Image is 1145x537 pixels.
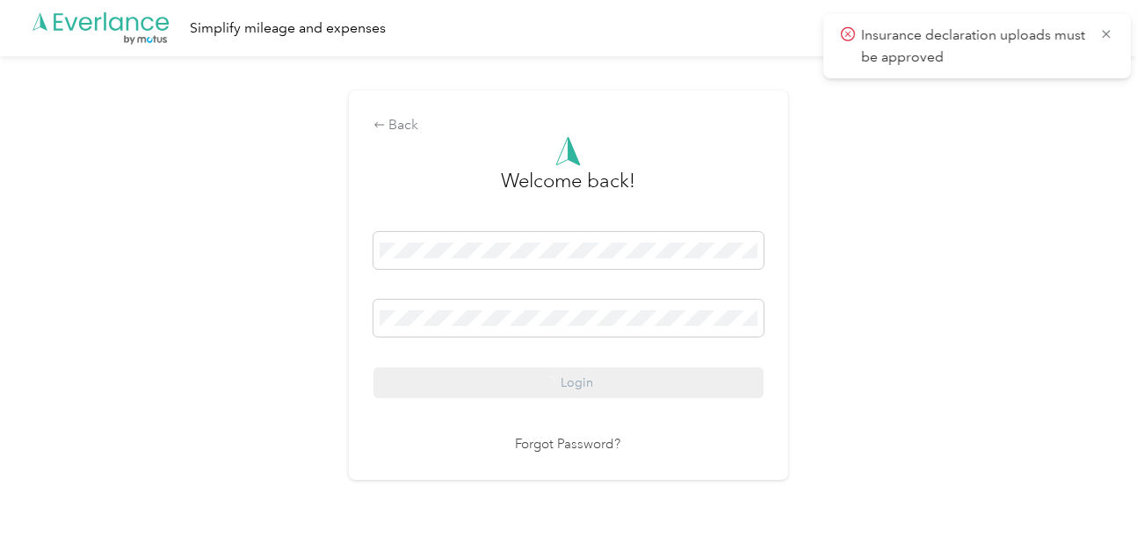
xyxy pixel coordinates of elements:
iframe: Everlance-gr Chat Button Frame [1047,439,1145,537]
h3: greeting [501,166,635,214]
p: Insurance declaration uploads must be approved [861,25,1086,68]
div: Back [373,115,764,136]
a: Forgot Password? [516,435,621,455]
div: Simplify mileage and expenses [190,18,386,40]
